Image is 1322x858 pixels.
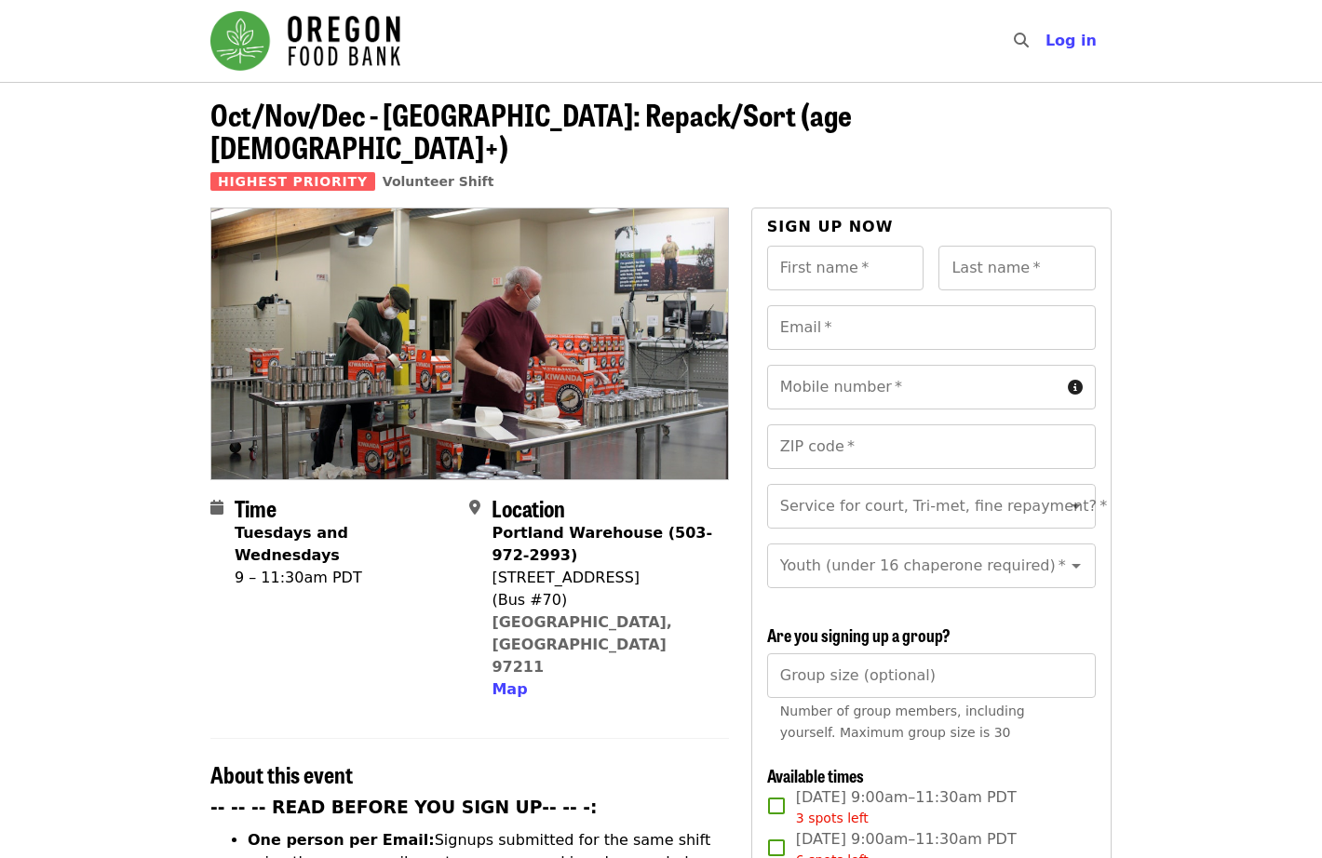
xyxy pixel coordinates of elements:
[248,831,435,849] strong: One person per Email:
[235,524,348,564] strong: Tuesdays and Wednesdays
[1014,32,1029,49] i: search icon
[780,704,1025,740] span: Number of group members, including yourself. Maximum group size is 30
[492,589,713,611] div: (Bus #70)
[492,613,672,676] a: [GEOGRAPHIC_DATA], [GEOGRAPHIC_DATA] 97211
[210,757,353,790] span: About this event
[796,786,1017,828] span: [DATE] 9:00am–11:30am PDT
[492,567,713,589] div: [STREET_ADDRESS]
[1045,32,1097,49] span: Log in
[1063,553,1089,579] button: Open
[492,524,712,564] strong: Portland Warehouse (503-972-2993)
[767,305,1096,350] input: Email
[235,491,277,524] span: Time
[492,680,527,698] span: Map
[767,653,1096,698] input: [object Object]
[767,424,1096,469] input: ZIP code
[492,678,527,701] button: Map
[211,208,728,478] img: Oct/Nov/Dec - Portland: Repack/Sort (age 16+) organized by Oregon Food Bank
[767,246,924,290] input: First name
[210,92,852,168] span: Oct/Nov/Dec - [GEOGRAPHIC_DATA]: Repack/Sort (age [DEMOGRAPHIC_DATA]+)
[210,798,598,817] strong: -- -- -- READ BEFORE YOU SIGN UP-- -- -:
[492,491,565,524] span: Location
[767,763,864,787] span: Available times
[210,11,400,71] img: Oregon Food Bank - Home
[383,174,494,189] a: Volunteer Shift
[796,811,869,825] span: 3 spots left
[767,623,951,647] span: Are you signing up a group?
[1068,379,1083,396] i: circle-info icon
[235,567,454,589] div: 9 – 11:30am PDT
[1040,19,1055,63] input: Search
[1063,493,1089,519] button: Open
[767,218,894,235] span: Sign up now
[469,499,480,516] i: map-marker-alt icon
[938,246,1096,290] input: Last name
[210,172,375,191] span: Highest Priority
[1031,22,1112,60] button: Log in
[210,499,223,516] i: calendar icon
[767,365,1060,409] input: Mobile number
